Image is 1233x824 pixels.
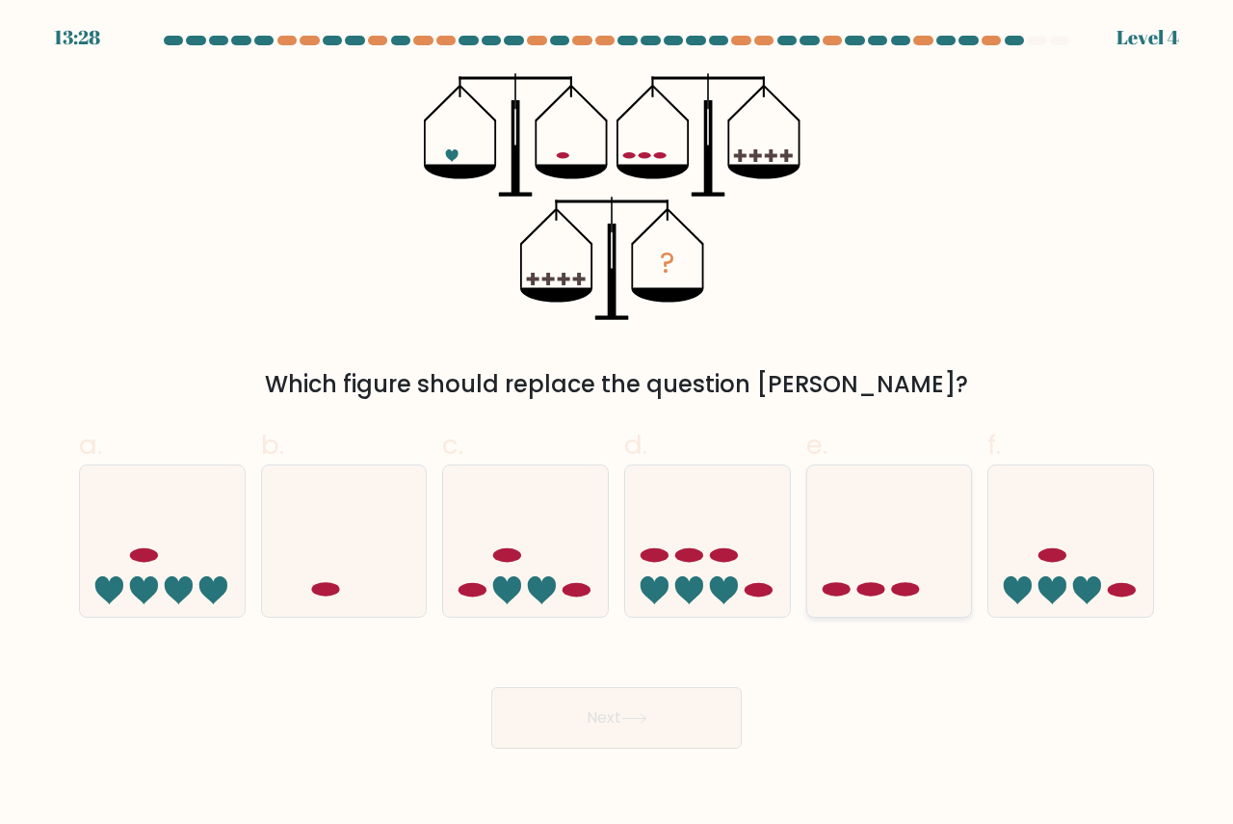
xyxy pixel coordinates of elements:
[660,242,674,283] tspan: ?
[491,687,742,749] button: Next
[806,426,827,464] span: e.
[987,426,1001,464] span: f.
[1116,23,1179,52] div: Level 4
[442,426,463,464] span: c.
[79,426,102,464] span: a.
[54,23,100,52] div: 13:28
[261,426,284,464] span: b.
[624,426,647,464] span: d.
[91,367,1142,402] div: Which figure should replace the question [PERSON_NAME]?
